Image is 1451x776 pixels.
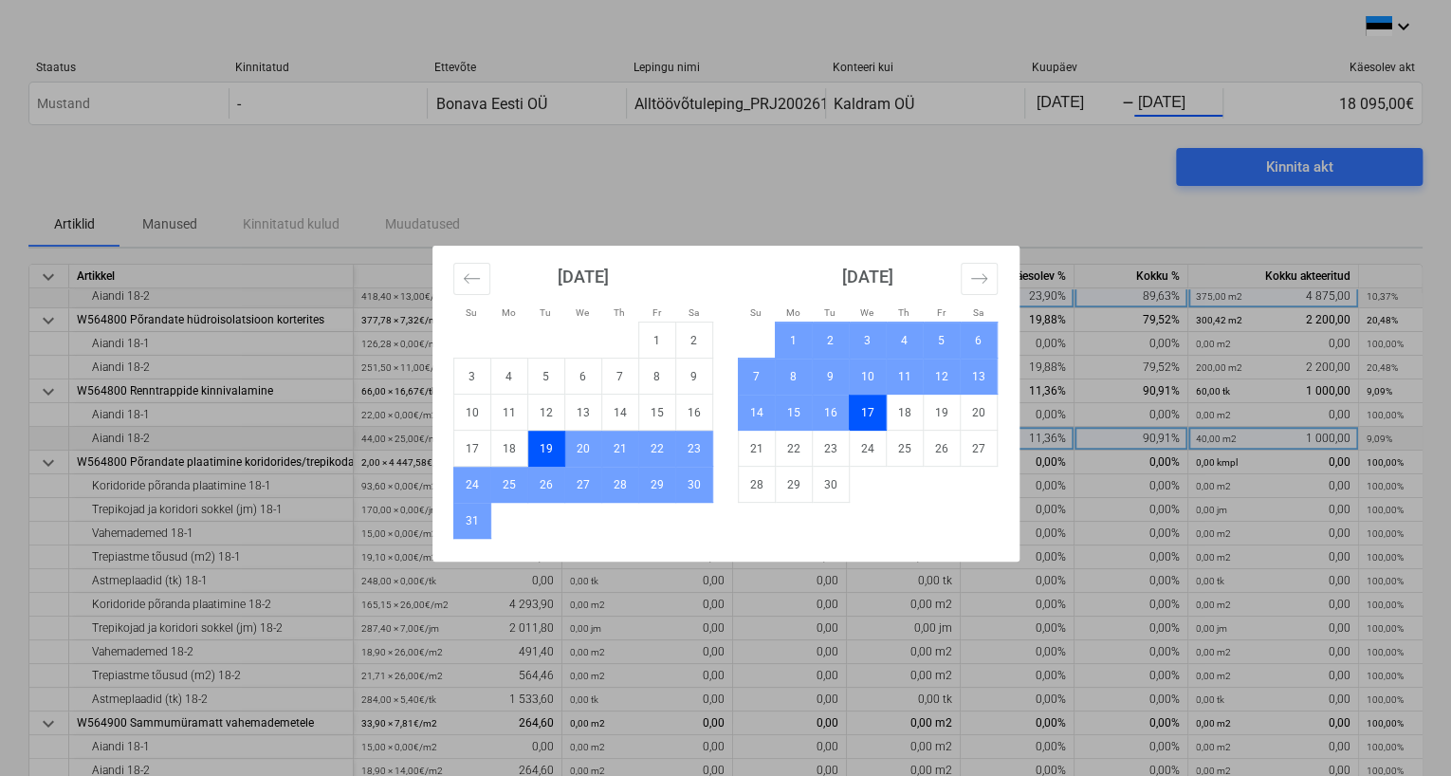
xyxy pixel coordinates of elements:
[812,467,849,503] td: Choose Tuesday, September 30, 2025 as your check-out date. It's available.
[775,323,812,359] td: Choose Monday, September 1, 2025 as your check-out date. It's available.
[849,359,886,395] td: Choose Wednesday, September 10, 2025 as your check-out date. It's available.
[564,395,601,431] td: Choose Wednesday, August 13, 2025 as your check-out date. It's available.
[886,323,923,359] td: Choose Thursday, September 4, 2025 as your check-out date. It's available.
[601,395,638,431] td: Choose Thursday, August 14, 2025 as your check-out date. It's available.
[973,307,983,318] small: Sa
[527,431,564,467] td: Selected. Tuesday, August 19, 2025
[923,359,960,395] td: Choose Friday, September 12, 2025 as your check-out date. It's available.
[675,395,712,431] td: Choose Saturday, August 16, 2025 as your check-out date. It's available.
[490,431,527,467] td: Choose Monday, August 18, 2025 as your check-out date. It's available.
[638,431,675,467] td: Choose Friday, August 22, 2025 as your check-out date. It's available.
[453,431,490,467] td: Choose Sunday, August 17, 2025 as your check-out date. It's available.
[849,395,886,431] td: Selected. Wednesday, September 17, 2025
[652,307,661,318] small: Fr
[738,467,775,503] td: Choose Sunday, September 28, 2025 as your check-out date. It's available.
[675,323,712,359] td: Choose Saturday, August 2, 2025 as your check-out date. It's available.
[886,395,923,431] td: Choose Thursday, September 18, 2025 as your check-out date. It's available.
[842,267,893,286] strong: [DATE]
[812,323,849,359] td: Choose Tuesday, September 2, 2025 as your check-out date. It's available.
[638,395,675,431] td: Choose Friday, August 15, 2025 as your check-out date. It's available.
[675,359,712,395] td: Choose Saturday, August 9, 2025 as your check-out date. It's available.
[786,307,800,318] small: Mo
[898,307,909,318] small: Th
[775,359,812,395] td: Choose Monday, September 8, 2025 as your check-out date. It's available.
[738,359,775,395] td: Choose Sunday, September 7, 2025 as your check-out date. It's available.
[614,307,625,318] small: Th
[923,323,960,359] td: Choose Friday, September 5, 2025 as your check-out date. It's available.
[527,359,564,395] td: Choose Tuesday, August 5, 2025 as your check-out date. It's available.
[849,431,886,467] td: Choose Wednesday, September 24, 2025 as your check-out date. It's available.
[564,467,601,503] td: Choose Wednesday, August 27, 2025 as your check-out date. It's available.
[689,307,699,318] small: Sa
[490,467,527,503] td: Choose Monday, August 25, 2025 as your check-out date. It's available.
[453,263,490,295] button: Move backward to switch to the previous month.
[775,467,812,503] td: Choose Monday, September 29, 2025 as your check-out date. It's available.
[960,431,997,467] td: Choose Saturday, September 27, 2025 as your check-out date. It's available.
[923,395,960,431] td: Choose Friday, September 19, 2025 as your check-out date. It's available.
[601,431,638,467] td: Choose Thursday, August 21, 2025 as your check-out date. It's available.
[886,431,923,467] td: Choose Thursday, September 25, 2025 as your check-out date. It's available.
[576,307,589,318] small: We
[601,467,638,503] td: Choose Thursday, August 28, 2025 as your check-out date. It's available.
[961,263,998,295] button: Move forward to switch to the next month.
[824,307,836,318] small: Tu
[453,359,490,395] td: Choose Sunday, August 3, 2025 as your check-out date. It's available.
[860,307,873,318] small: We
[466,307,477,318] small: Su
[453,395,490,431] td: Choose Sunday, August 10, 2025 as your check-out date. It's available.
[775,431,812,467] td: Choose Monday, September 22, 2025 as your check-out date. It's available.
[453,467,490,503] td: Choose Sunday, August 24, 2025 as your check-out date. It's available.
[638,467,675,503] td: Choose Friday, August 29, 2025 as your check-out date. It's available.
[540,307,551,318] small: Tu
[812,431,849,467] td: Choose Tuesday, September 23, 2025 as your check-out date. It's available.
[937,307,946,318] small: Fr
[738,395,775,431] td: Choose Sunday, September 14, 2025 as your check-out date. It's available.
[775,395,812,431] td: Choose Monday, September 15, 2025 as your check-out date. It's available.
[638,323,675,359] td: Choose Friday, August 1, 2025 as your check-out date. It's available.
[453,503,490,539] td: Choose Sunday, August 31, 2025 as your check-out date. It's available.
[812,359,849,395] td: Choose Tuesday, September 9, 2025 as your check-out date. It's available.
[960,395,997,431] td: Choose Saturday, September 20, 2025 as your check-out date. It's available.
[564,359,601,395] td: Choose Wednesday, August 6, 2025 as your check-out date. It's available.
[432,246,1019,562] div: Calendar
[490,359,527,395] td: Choose Monday, August 4, 2025 as your check-out date. It's available.
[502,307,516,318] small: Mo
[675,467,712,503] td: Choose Saturday, August 30, 2025 as your check-out date. It's available.
[638,359,675,395] td: Choose Friday, August 8, 2025 as your check-out date. It's available.
[564,431,601,467] td: Choose Wednesday, August 20, 2025 as your check-out date. It's available.
[960,323,997,359] td: Choose Saturday, September 6, 2025 as your check-out date. It's available.
[738,431,775,467] td: Choose Sunday, September 21, 2025 as your check-out date. It's available.
[886,359,923,395] td: Choose Thursday, September 11, 2025 as your check-out date. It's available.
[490,395,527,431] td: Choose Monday, August 11, 2025 as your check-out date. It's available.
[849,323,886,359] td: Choose Wednesday, September 3, 2025 as your check-out date. It's available.
[527,395,564,431] td: Choose Tuesday, August 12, 2025 as your check-out date. It's available.
[812,395,849,431] td: Choose Tuesday, September 16, 2025 as your check-out date. It's available.
[601,359,638,395] td: Choose Thursday, August 7, 2025 as your check-out date. It's available.
[558,267,609,286] strong: [DATE]
[675,431,712,467] td: Choose Saturday, August 23, 2025 as your check-out date. It's available.
[923,431,960,467] td: Choose Friday, September 26, 2025 as your check-out date. It's available.
[527,467,564,503] td: Choose Tuesday, August 26, 2025 as your check-out date. It's available.
[960,359,997,395] td: Choose Saturday, September 13, 2025 as your check-out date. It's available.
[750,307,762,318] small: Su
